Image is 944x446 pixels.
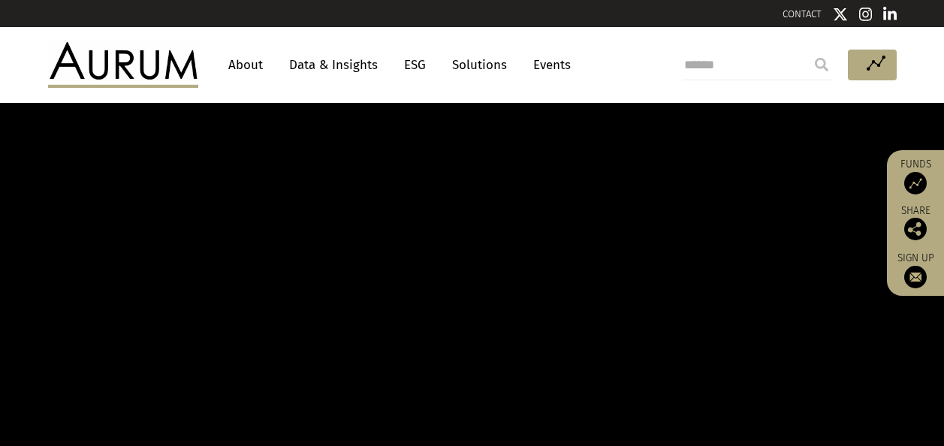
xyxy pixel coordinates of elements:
[883,7,897,22] img: Linkedin icon
[904,218,927,240] img: Share this post
[894,158,936,194] a: Funds
[894,206,936,240] div: Share
[397,51,433,79] a: ESG
[904,266,927,288] img: Sign up to our newsletter
[859,7,873,22] img: Instagram icon
[894,252,936,288] a: Sign up
[783,8,822,20] a: CONTACT
[48,42,198,87] img: Aurum
[282,51,385,79] a: Data & Insights
[221,51,270,79] a: About
[526,51,571,79] a: Events
[833,7,848,22] img: Twitter icon
[445,51,514,79] a: Solutions
[904,172,927,194] img: Access Funds
[807,50,837,80] input: Submit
